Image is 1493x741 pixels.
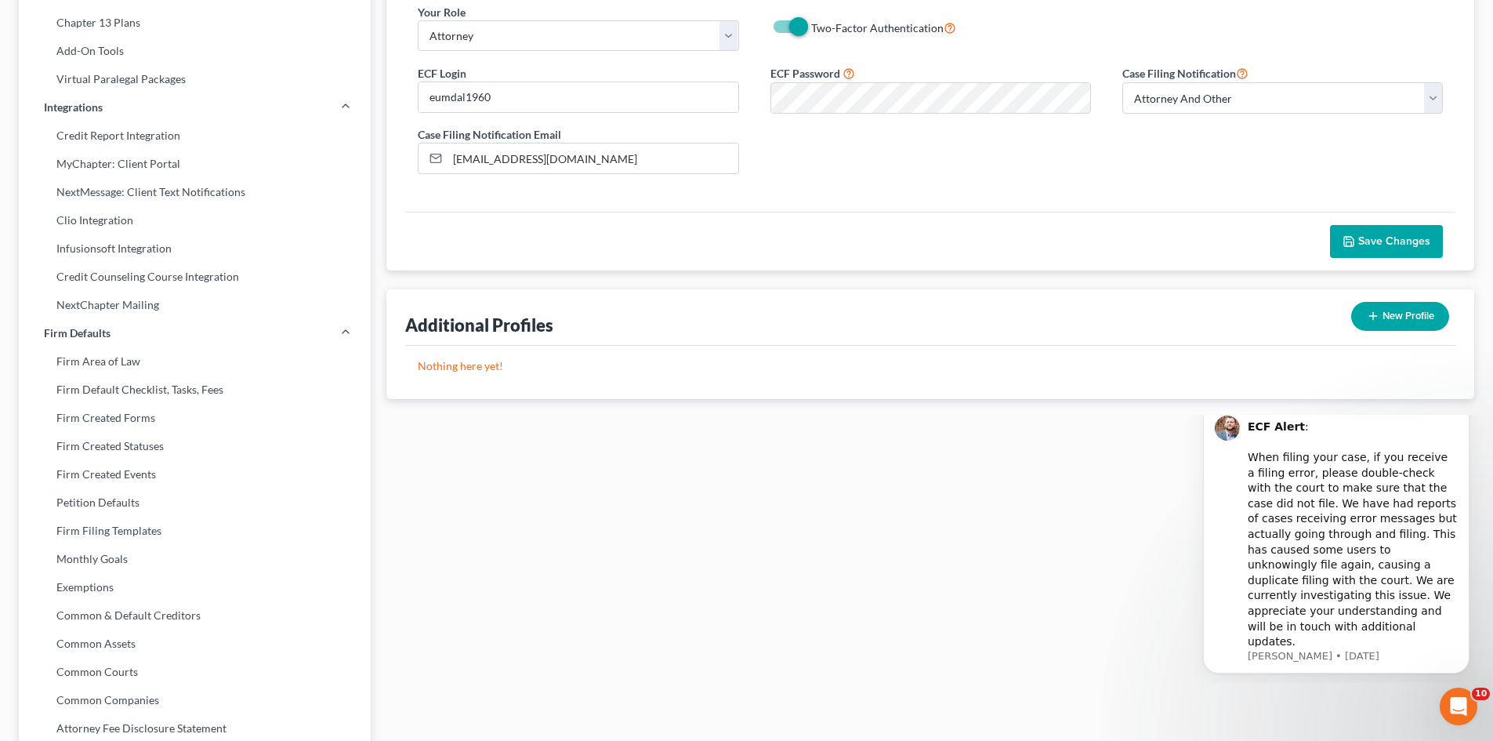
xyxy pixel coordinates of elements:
a: Infusionsoft Integration [19,234,371,263]
iframe: Intercom notifications message [1180,415,1493,683]
p: Message from James, sent 29w ago [68,234,278,249]
a: Common & Default Creditors [19,601,371,630]
a: Firm Created Events [19,460,371,489]
span: 10 [1472,688,1490,700]
a: Common Companies [19,686,371,714]
button: New Profile [1351,302,1449,331]
p: Nothing here yet! [418,358,1443,374]
label: ECF Password [770,65,840,82]
a: Petition Defaults [19,489,371,517]
a: Firm Area of Law [19,347,371,376]
img: Profile image for James [35,1,60,26]
a: Common Courts [19,658,371,686]
div: Additional Profiles [405,314,553,336]
div: : ​ When filing your case, if you receive a filing error, please double-check with the court to m... [68,5,278,235]
a: Virtual Paralegal Packages [19,65,371,93]
a: Credit Counseling Course Integration [19,263,371,291]
a: Integrations [19,93,371,122]
a: Firm Defaults [19,319,371,347]
label: Case Filing Notification Email [418,126,561,143]
input: Enter ecf login... [419,82,737,112]
input: Enter notification email.. [448,143,737,173]
a: Credit Report Integration [19,122,371,150]
a: Firm Created Forms [19,404,371,432]
a: Common Assets [19,630,371,658]
a: Add-On Tools [19,37,371,65]
a: Clio Integration [19,206,371,234]
a: Monthly Goals [19,545,371,573]
a: Chapter 13 Plans [19,9,371,37]
span: Two-Factor Authentication [811,21,944,35]
span: Integrations [44,100,103,115]
button: Save Changes [1330,225,1443,258]
a: Firm Filing Templates [19,517,371,545]
label: ECF Login [418,65,466,82]
label: Case Filing Notification [1122,64,1248,82]
a: MyChapter: Client Portal [19,150,371,178]
a: Firm Default Checklist, Tasks, Fees [19,376,371,404]
span: Your Role [418,5,466,19]
span: Save Changes [1358,234,1430,248]
a: NextChapter Mailing [19,291,371,319]
a: Exemptions [19,573,371,601]
iframe: Intercom live chat [1440,688,1477,725]
b: ECF Alert [68,5,125,18]
a: NextMessage: Client Text Notifications [19,178,371,206]
a: Firm Created Statuses [19,432,371,460]
span: Firm Defaults [44,325,111,341]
